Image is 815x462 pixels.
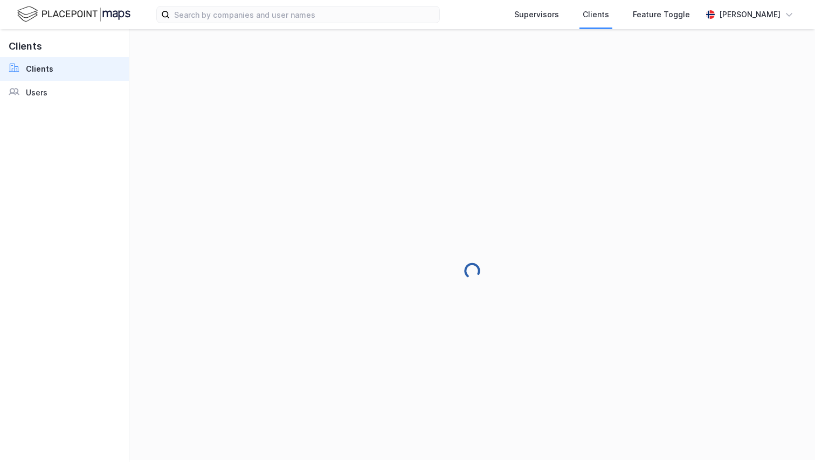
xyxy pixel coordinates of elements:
iframe: Chat Widget [761,410,815,462]
div: Supervisors [514,8,559,21]
div: [PERSON_NAME] [719,8,781,21]
div: Clients [26,63,53,75]
div: Kontrollprogram for chat [761,410,815,462]
div: Clients [583,8,609,21]
div: Users [26,86,47,99]
div: Feature Toggle [633,8,690,21]
img: logo.f888ab2527a4732fd821a326f86c7f29.svg [17,5,130,24]
input: Search by companies and user names [170,6,439,23]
